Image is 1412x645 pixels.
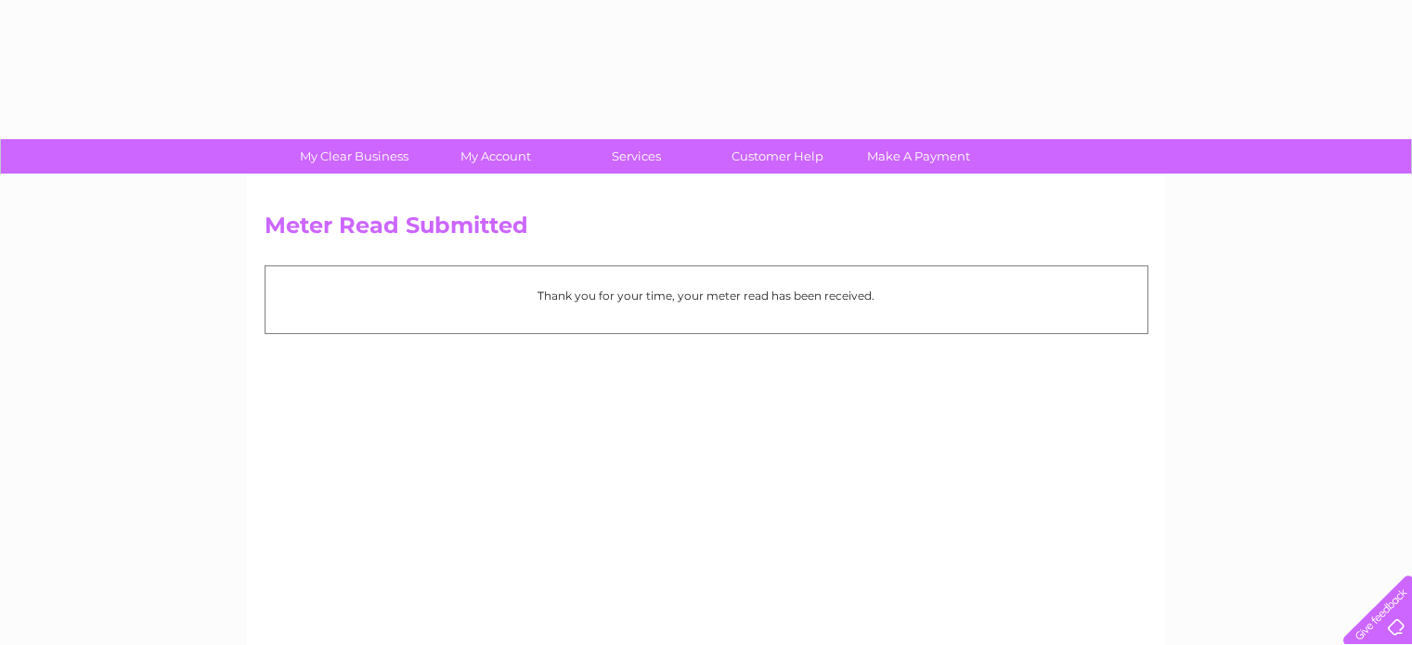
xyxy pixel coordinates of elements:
[275,287,1138,304] p: Thank you for your time, your meter read has been received.
[419,139,572,174] a: My Account
[560,139,713,174] a: Services
[265,213,1148,248] h2: Meter Read Submitted
[278,139,431,174] a: My Clear Business
[842,139,995,174] a: Make A Payment
[701,139,854,174] a: Customer Help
